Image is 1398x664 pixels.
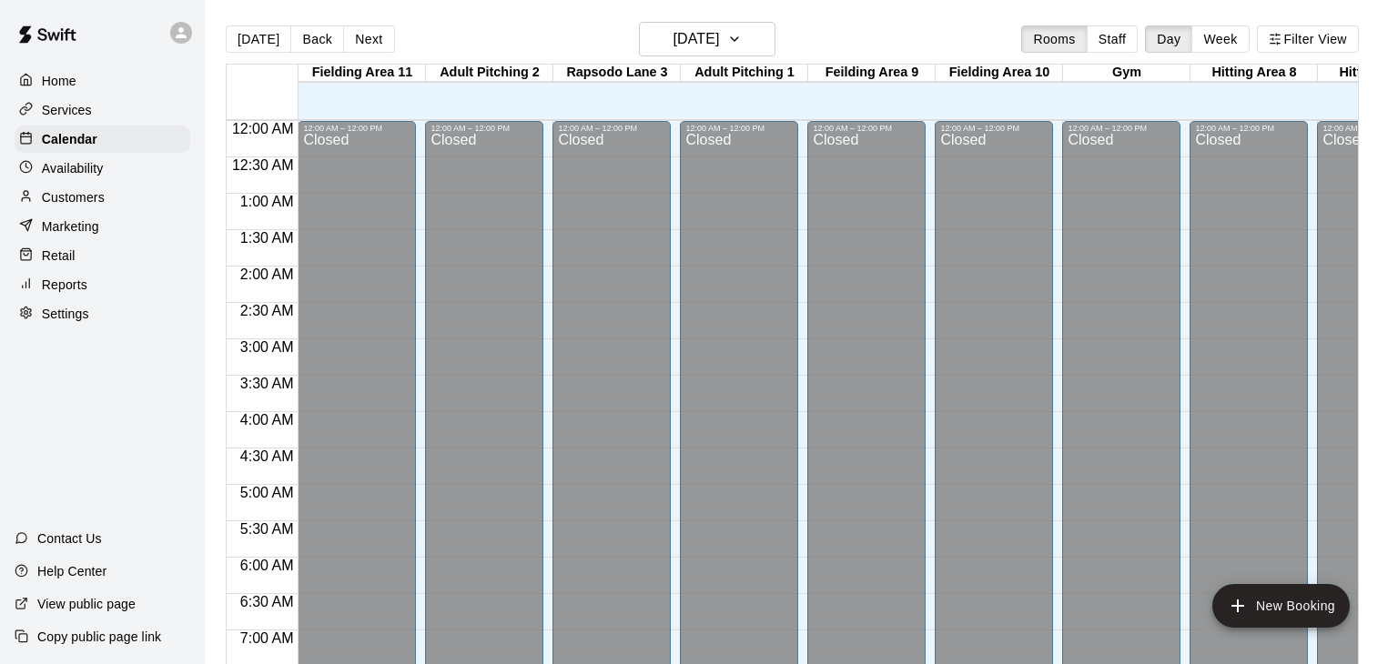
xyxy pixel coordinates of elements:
a: Marketing [15,213,190,240]
button: Back [290,25,344,53]
div: Fielding Area 10 [936,65,1063,82]
span: 1:30 AM [236,230,299,246]
button: [DATE] [639,22,775,56]
span: 5:30 AM [236,521,299,537]
button: Filter View [1257,25,1359,53]
p: Retail [42,246,76,265]
h6: [DATE] [673,26,719,52]
span: 6:30 AM [236,594,299,609]
a: Services [15,96,190,124]
p: Contact Us [37,529,102,548]
div: 12:00 AM – 12:00 PM [303,124,410,133]
p: Copy public page link [37,628,161,646]
div: Fielding Area 11 [299,65,426,82]
p: Customers [42,188,105,206]
p: View public page [37,595,136,613]
div: 12:00 AM – 12:00 PM [1195,124,1302,133]
a: Customers [15,184,190,211]
a: Retail [15,242,190,269]
p: Home [42,72,76,90]
button: add [1212,584,1350,628]
p: Settings [42,305,89,323]
span: 12:00 AM [228,121,299,136]
span: 2:00 AM [236,267,299,282]
div: 12:00 AM – 12:00 PM [558,124,665,133]
button: Next [343,25,394,53]
div: 12:00 AM – 12:00 PM [1068,124,1175,133]
a: Settings [15,300,190,327]
span: 6:00 AM [236,558,299,573]
p: Reports [42,276,87,294]
span: 5:00 AM [236,485,299,500]
a: Calendar [15,126,190,153]
p: Services [42,101,92,119]
button: Staff [1087,25,1139,53]
p: Calendar [42,130,97,148]
button: Rooms [1021,25,1087,53]
div: Adult Pitching 1 [681,65,808,82]
div: 12:00 AM – 12:00 PM [813,124,920,133]
span: 4:30 AM [236,448,299,464]
a: Home [15,67,190,95]
span: 4:00 AM [236,412,299,428]
span: 12:30 AM [228,157,299,173]
span: 2:30 AM [236,303,299,318]
div: Gym [1063,65,1190,82]
button: Day [1145,25,1192,53]
p: Marketing [42,217,99,236]
div: 12:00 AM – 12:00 PM [431,124,538,133]
button: [DATE] [226,25,291,53]
div: Adult Pitching 2 [426,65,553,82]
div: Hitting Area 8 [1190,65,1318,82]
span: 3:00 AM [236,339,299,355]
p: Availability [42,159,104,177]
div: 12:00 AM – 12:00 PM [940,124,1048,133]
div: Rapsodo Lane 3 [553,65,681,82]
div: Feilding Area 9 [808,65,936,82]
p: Help Center [37,562,106,580]
span: 1:00 AM [236,194,299,209]
a: Availability [15,155,190,182]
span: 3:30 AM [236,376,299,391]
button: Week [1191,25,1249,53]
div: 12:00 AM – 12:00 PM [685,124,793,133]
span: 7:00 AM [236,630,299,646]
a: Reports [15,271,190,298]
